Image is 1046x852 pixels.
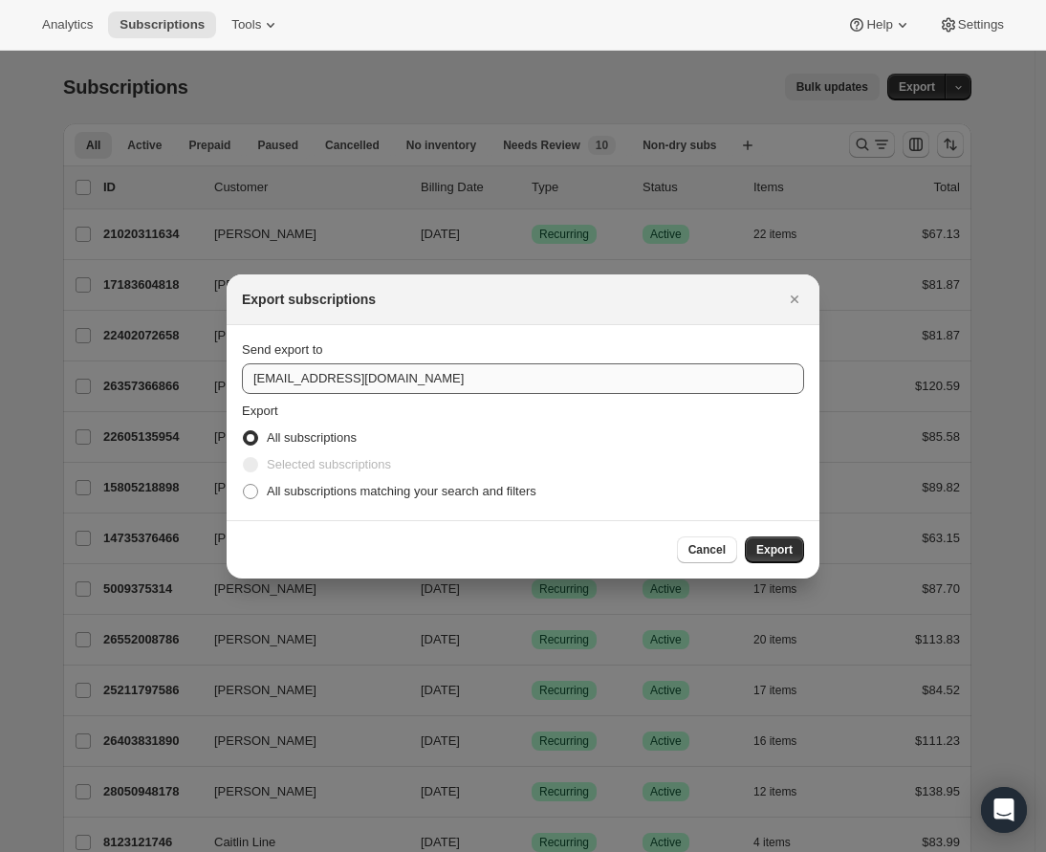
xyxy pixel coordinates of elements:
[242,290,376,309] h2: Export subscriptions
[745,536,804,563] button: Export
[958,17,1004,33] span: Settings
[756,542,793,557] span: Export
[836,11,923,38] button: Help
[220,11,292,38] button: Tools
[120,17,205,33] span: Subscriptions
[267,484,536,498] span: All subscriptions matching your search and filters
[231,17,261,33] span: Tools
[781,286,808,313] button: Close
[31,11,104,38] button: Analytics
[108,11,216,38] button: Subscriptions
[688,542,726,557] span: Cancel
[981,787,1027,833] div: Open Intercom Messenger
[866,17,892,33] span: Help
[42,17,93,33] span: Analytics
[242,404,278,418] span: Export
[242,342,323,357] span: Send export to
[677,536,737,563] button: Cancel
[927,11,1015,38] button: Settings
[267,457,391,471] span: Selected subscriptions
[267,430,357,445] span: All subscriptions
